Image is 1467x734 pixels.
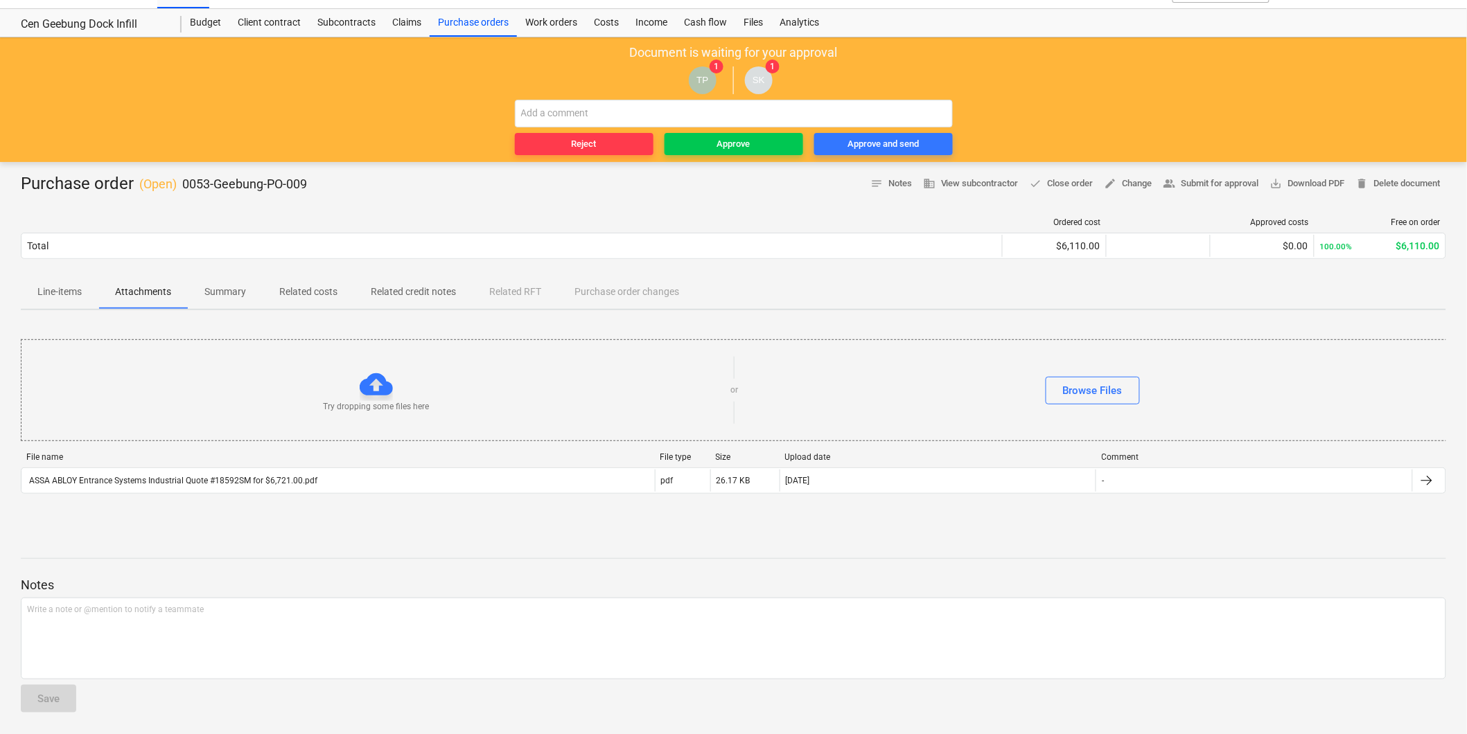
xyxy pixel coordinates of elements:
[1008,217,1101,227] div: Ordered cost
[870,177,883,190] span: notes
[21,339,1448,441] div: Try dropping some files hereorBrowse Files
[204,285,246,299] p: Summary
[630,44,838,61] p: Document is waiting for your approval
[182,176,307,193] p: 0053-Geebung-PO-009
[1102,476,1104,485] div: -
[1105,177,1117,190] span: edit
[384,9,430,37] a: Claims
[870,176,912,192] span: Notes
[696,75,708,85] span: TP
[1099,173,1158,195] button: Change
[689,66,717,94] div: Tejas Pawar
[717,136,750,152] div: Approve
[1265,173,1351,195] button: Download PDF
[430,9,517,37] a: Purchase orders
[1024,173,1099,195] button: Close order
[1158,173,1265,195] button: Submit for approval
[710,60,723,73] span: 1
[771,9,827,37] a: Analytics
[27,240,49,251] div: Total
[717,476,750,485] div: 26.17 KB
[323,401,429,413] p: Try dropping some files here
[923,176,1019,192] span: View subcontractor
[1105,176,1152,192] span: Change
[676,9,735,37] a: Cash flow
[21,173,307,195] div: Purchase order
[627,9,676,37] a: Income
[1320,242,1353,251] small: 100.00%
[371,285,456,299] p: Related credit notes
[1270,177,1283,190] span: save_alt
[1356,176,1441,192] span: Delete document
[923,177,935,190] span: business
[665,133,803,155] button: Approve
[814,133,953,155] button: Approve and send
[660,452,705,462] div: File type
[917,173,1024,195] button: View subcontractor
[785,452,1091,462] div: Upload date
[716,452,774,462] div: Size
[865,173,917,195] button: Notes
[279,285,337,299] p: Related costs
[26,452,649,462] div: File name
[1216,240,1308,251] div: $0.00
[37,285,82,299] p: Line-items
[309,9,384,37] a: Subcontracts
[21,577,1446,593] p: Notes
[730,384,738,396] p: or
[517,9,586,37] a: Work orders
[1320,217,1441,227] div: Free on order
[1398,668,1467,734] iframe: Chat Widget
[139,176,177,193] p: ( Open )
[1063,382,1123,400] div: Browse Files
[572,136,597,152] div: Reject
[1216,217,1309,227] div: Approved costs
[27,476,317,485] div: ASSA ABLOY Entrance Systems Industrial Quote #18592SM for $6,721.00.pdf
[1356,177,1369,190] span: delete
[1163,177,1176,190] span: people_alt
[515,133,653,155] button: Reject
[1163,176,1259,192] span: Submit for approval
[1270,176,1345,192] span: Download PDF
[1351,173,1446,195] button: Delete document
[229,9,309,37] a: Client contract
[1102,452,1407,462] div: Comment
[1030,176,1093,192] span: Close order
[1046,377,1140,404] button: Browse Files
[115,285,171,299] p: Attachments
[847,136,919,152] div: Approve and send
[766,60,780,73] span: 1
[586,9,627,37] a: Costs
[745,66,773,94] div: Sean Keane
[21,17,165,32] div: Cen Geebung Dock Infill
[735,9,771,37] a: Files
[182,9,229,37] a: Budget
[786,476,810,485] div: [DATE]
[1008,240,1100,251] div: $6,110.00
[515,100,953,127] input: Add a comment
[1320,240,1440,251] div: $6,110.00
[1030,177,1042,190] span: done
[753,75,765,85] span: SK
[661,476,674,485] div: pdf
